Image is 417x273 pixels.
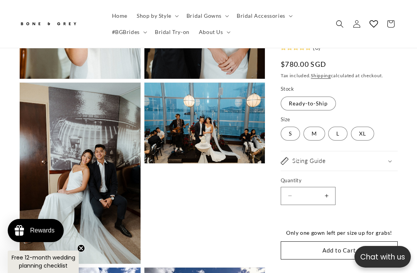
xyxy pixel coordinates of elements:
[327,12,378,25] button: Write a review
[155,29,190,36] span: Bridal Try-on
[311,73,331,78] a: Shipping
[232,8,296,24] summary: Bridal Accessories
[107,24,150,40] summary: #BGBrides
[351,127,374,141] label: XL
[107,8,132,24] a: Home
[281,177,398,185] label: Quantity
[194,24,234,40] summary: About Us
[237,12,285,19] span: Bridal Accessories
[281,127,300,141] label: S
[281,72,398,80] div: Tax included. calculated at checkout.
[328,127,347,141] label: L
[292,157,325,165] h2: Sizing Guide
[281,97,336,110] label: Ready-to-Ship
[8,251,79,273] div: Free 12-month wedding planning checklistClose teaser
[19,18,77,31] img: Bone and Grey Bridal
[132,8,182,24] summary: Shop by Style
[281,59,326,70] span: $780.00 SGD
[199,29,223,36] span: About Us
[281,241,398,259] button: Add to Cart
[12,254,75,270] span: Free 12-month wedding planning checklist
[281,116,291,124] legend: Size
[281,151,398,171] summary: Sizing Guide
[186,12,222,19] span: Bridal Gowns
[354,246,411,268] button: Open chatbox
[354,251,411,263] p: Chat with us
[182,8,232,24] summary: Bridal Gowns
[281,228,398,237] div: Only one gown left per size up for grabs!
[281,85,295,93] legend: Stock
[112,12,127,19] span: Home
[30,227,54,234] div: Rewards
[51,44,85,50] a: Write a review
[150,24,194,40] a: Bridal Try-on
[137,12,171,19] span: Shop by Style
[303,127,325,141] label: M
[112,29,140,36] span: #BGBrides
[77,244,85,252] button: Close teaser
[17,15,100,33] a: Bone and Grey Bridal
[331,15,348,32] summary: Search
